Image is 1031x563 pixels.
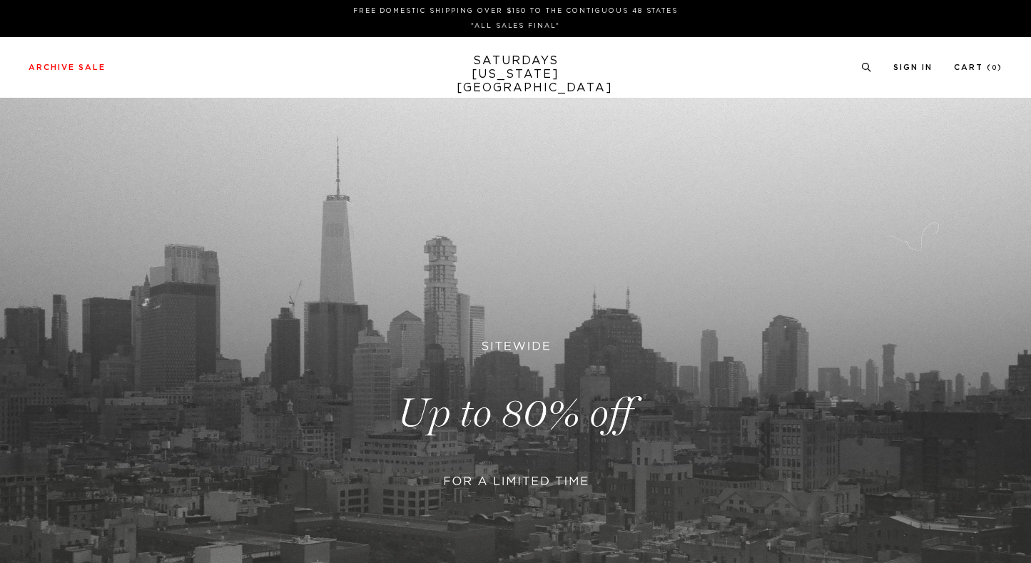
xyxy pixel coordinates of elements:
a: Cart (0) [954,64,1002,71]
a: Sign In [893,64,933,71]
p: *ALL SALES FINAL* [34,21,997,31]
a: SATURDAYS[US_STATE][GEOGRAPHIC_DATA] [457,54,574,95]
a: Archive Sale [29,64,106,71]
p: FREE DOMESTIC SHIPPING OVER $150 TO THE CONTIGUOUS 48 STATES [34,6,997,16]
small: 0 [992,65,997,71]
